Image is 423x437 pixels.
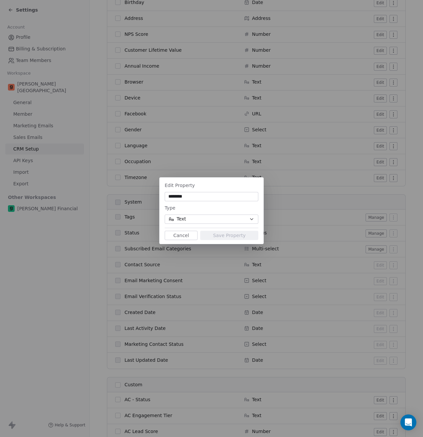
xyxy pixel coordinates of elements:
[200,231,258,240] button: Save Property
[165,205,175,211] span: Type
[177,216,186,222] span: Text
[165,215,258,224] button: Text
[165,183,195,188] span: Edit Property
[165,231,198,240] button: Cancel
